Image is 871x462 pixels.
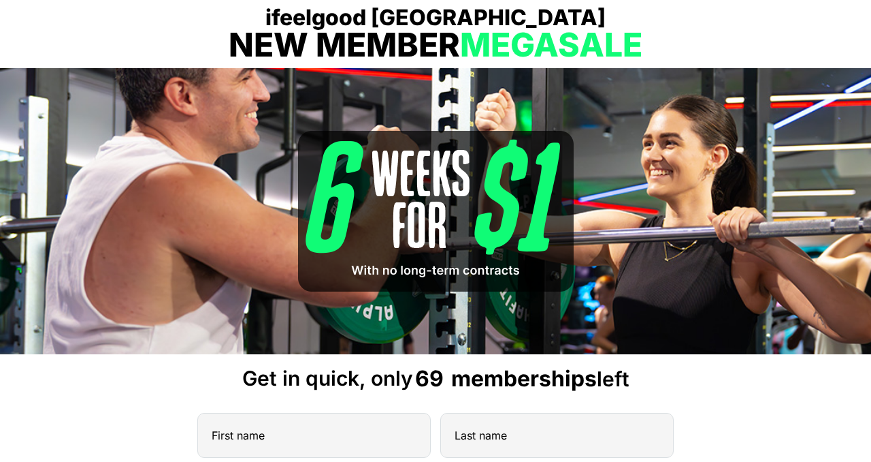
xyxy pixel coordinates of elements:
[7,7,864,29] h2: ifeelgood [GEOGRAPHIC_DATA]
[197,413,431,458] input: First name
[451,365,597,392] span: memberships
[440,413,674,458] input: Last name
[298,131,574,292] img: 6-weeks-for-1
[460,25,642,65] span: MEGASALE
[415,368,444,390] span: 69
[446,368,629,390] span: left
[7,29,864,61] h2: NEW MEMBER
[242,368,413,390] span: Get in quick, only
